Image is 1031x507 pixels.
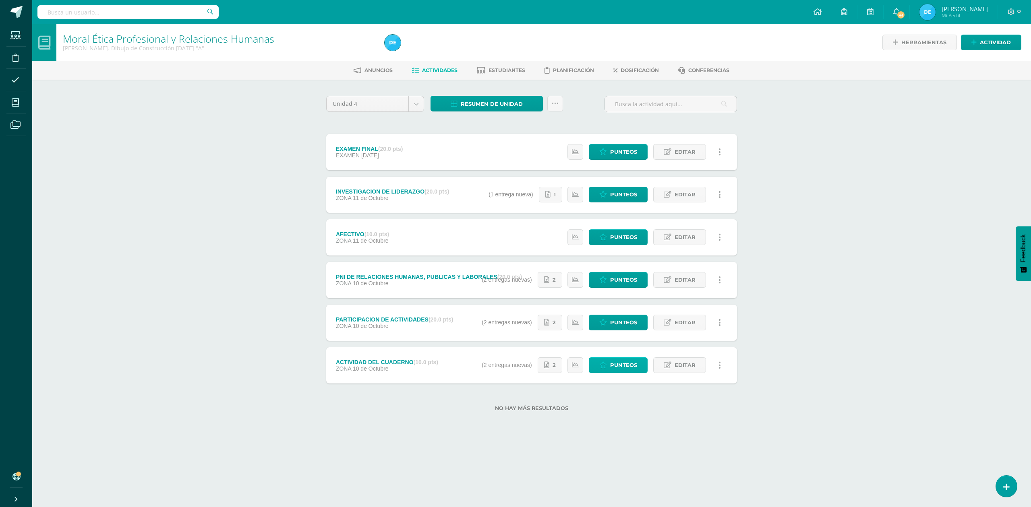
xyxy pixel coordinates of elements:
strong: (20.0 pts) [429,316,453,323]
span: ZONA [336,195,351,201]
span: 10 de Octubre [353,323,389,329]
span: Editar [675,358,696,373]
span: Resumen de unidad [461,97,523,111]
span: 41 [896,10,905,19]
span: Actividad [980,35,1011,50]
span: Anuncios [364,67,393,73]
strong: (10.0 pts) [364,231,389,237]
div: EXAMEN FINAL [336,146,403,152]
span: Editar [675,315,696,330]
span: 1 [554,187,556,202]
img: 02ca08586e86c4bfc08c1a985e4d3cfe.png [919,4,936,20]
label: No hay más resultados [326,405,737,411]
span: EXAMEN [336,152,360,159]
a: Punteos [589,357,648,373]
span: Herramientas [901,35,946,50]
span: Dosificación [621,67,659,73]
span: Punteos [610,358,637,373]
div: PNI DE RELACIONES HUMANAS, PUBLICAS Y LABORALES [336,274,522,280]
div: PARTICIPACION DE ACTIVIDADES [336,316,453,323]
span: ZONA [336,280,351,286]
a: Unidad 4 [327,96,424,111]
a: Punteos [589,229,648,245]
img: 02ca08586e86c4bfc08c1a985e4d3cfe.png [385,35,401,51]
span: Editar [675,230,696,245]
span: [PERSON_NAME] [942,5,988,13]
a: Actividad [961,35,1021,50]
div: ACTIVIDAD DEL CUADERNO [336,359,438,365]
span: 2 [553,315,556,330]
a: 2 [538,315,562,330]
a: Dosificación [613,64,659,77]
span: ZONA [336,323,351,329]
span: Planificación [553,67,594,73]
a: Herramientas [882,35,957,50]
input: Busca la actividad aquí... [605,96,737,112]
input: Busca un usuario... [37,5,219,19]
span: 2 [553,272,556,287]
h1: Moral Ética Profesional y Relaciones Humanas [63,33,375,44]
a: Punteos [589,272,648,288]
strong: (20.0 pts) [378,146,403,152]
span: Editar [675,272,696,287]
a: Planificación [544,64,594,77]
strong: (10.0 pts) [414,359,438,365]
a: Actividades [412,64,458,77]
span: Punteos [610,144,637,159]
strong: (20.0 pts) [424,188,449,195]
span: 11 de Octubre [353,195,389,201]
span: Feedback [1020,234,1027,262]
a: Punteos [589,187,648,202]
div: INVESTIGACION DE LIDERAZGO [336,188,449,195]
span: Punteos [610,315,637,330]
span: 2 [553,358,556,373]
button: Feedback - Mostrar encuesta [1016,226,1031,281]
span: Punteos [610,230,637,245]
span: Punteos [610,187,637,202]
a: Punteos [589,144,648,160]
span: 11 de Octubre [353,237,389,244]
span: ZONA [336,237,351,244]
span: Estudiantes [489,67,525,73]
a: Anuncios [354,64,393,77]
a: Punteos [589,315,648,330]
span: [DATE] [361,152,379,159]
a: Resumen de unidad [431,96,543,111]
a: Estudiantes [477,64,525,77]
a: Conferencias [678,64,729,77]
div: Quinto Bach. Dibujo de Construcción Sábado 'A' [63,44,375,52]
span: Editar [675,144,696,159]
span: 10 de Octubre [353,280,389,286]
a: 2 [538,272,562,288]
span: Conferencias [688,67,729,73]
a: 2 [538,357,562,373]
span: Editar [675,187,696,202]
div: AFECTIVO [336,231,389,237]
a: 1 [539,187,562,202]
span: Actividades [422,67,458,73]
span: 10 de Octubre [353,365,389,372]
span: Mi Perfil [942,12,988,19]
span: Punteos [610,272,637,287]
span: ZONA [336,365,351,372]
a: Moral Ética Profesional y Relaciones Humanas [63,32,274,45]
span: Unidad 4 [333,96,402,111]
